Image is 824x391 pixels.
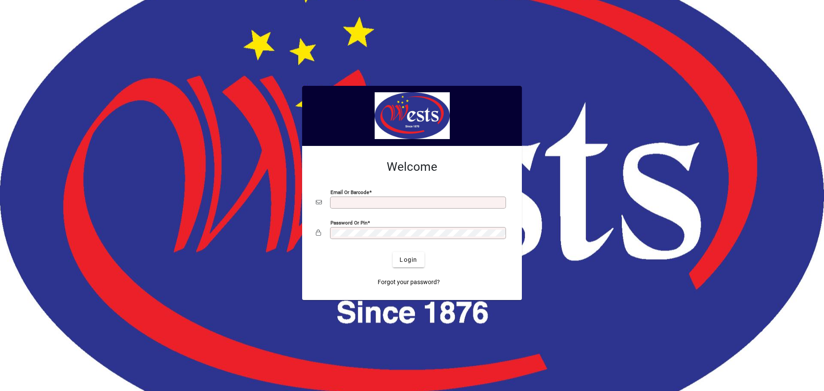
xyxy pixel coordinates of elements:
h2: Welcome [316,160,508,174]
span: Login [400,255,417,264]
mat-label: Password or Pin [330,220,367,226]
mat-label: Email or Barcode [330,189,369,195]
button: Login [393,252,424,267]
span: Forgot your password? [378,278,440,287]
a: Forgot your password? [374,274,443,290]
